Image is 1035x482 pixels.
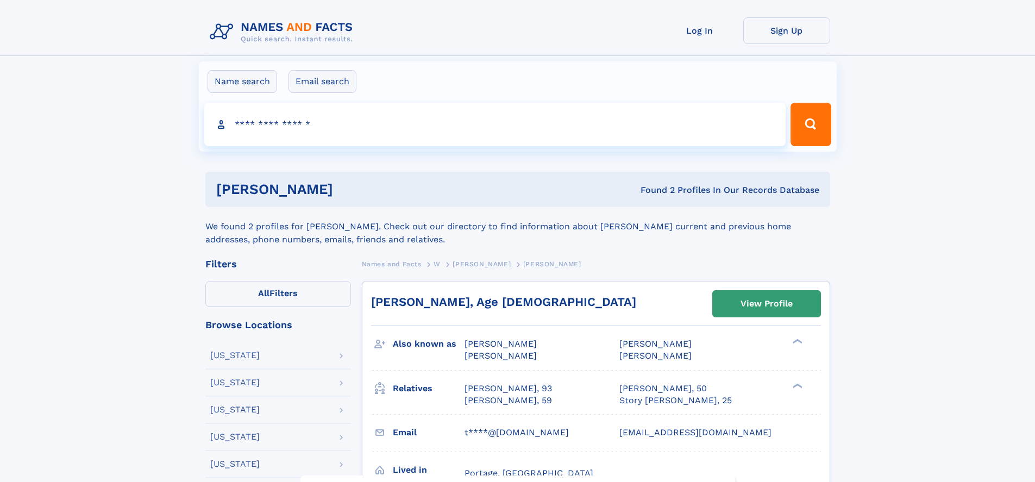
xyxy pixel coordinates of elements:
a: Log In [656,17,743,44]
div: Found 2 Profiles In Our Records Database [487,184,819,196]
label: Email search [288,70,356,93]
span: [PERSON_NAME] [465,339,537,349]
span: All [258,288,269,298]
a: Sign Up [743,17,830,44]
h1: [PERSON_NAME] [216,183,487,196]
a: Names and Facts [362,257,422,271]
span: [EMAIL_ADDRESS][DOMAIN_NAME] [619,427,771,437]
div: View Profile [741,291,793,316]
div: ❯ [790,382,803,389]
a: View Profile [713,291,820,317]
button: Search Button [791,103,831,146]
span: [PERSON_NAME] [453,260,511,268]
div: [US_STATE] [210,351,260,360]
h3: Lived in [393,461,465,479]
div: Browse Locations [205,320,351,330]
span: [PERSON_NAME] [465,350,537,361]
a: [PERSON_NAME] [453,257,511,271]
a: W [434,257,441,271]
div: We found 2 profiles for [PERSON_NAME]. Check out our directory to find information about [PERSON_... [205,207,830,246]
h3: Relatives [393,379,465,398]
span: W [434,260,441,268]
div: Filters [205,259,351,269]
img: Logo Names and Facts [205,17,362,47]
span: [PERSON_NAME] [619,350,692,361]
div: [US_STATE] [210,378,260,387]
label: Name search [208,70,277,93]
div: [US_STATE] [210,433,260,441]
span: [PERSON_NAME] [619,339,692,349]
a: [PERSON_NAME], 59 [465,395,552,406]
label: Filters [205,281,351,307]
div: [US_STATE] [210,405,260,414]
div: ❯ [790,338,803,345]
h3: Also known as [393,335,465,353]
div: [US_STATE] [210,460,260,468]
input: search input [204,103,786,146]
a: [PERSON_NAME], 50 [619,383,707,395]
span: Portage, [GEOGRAPHIC_DATA] [465,468,593,478]
a: [PERSON_NAME], 93 [465,383,552,395]
a: Story [PERSON_NAME], 25 [619,395,732,406]
a: [PERSON_NAME], Age [DEMOGRAPHIC_DATA] [371,295,636,309]
h3: Email [393,423,465,442]
span: [PERSON_NAME] [523,260,581,268]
